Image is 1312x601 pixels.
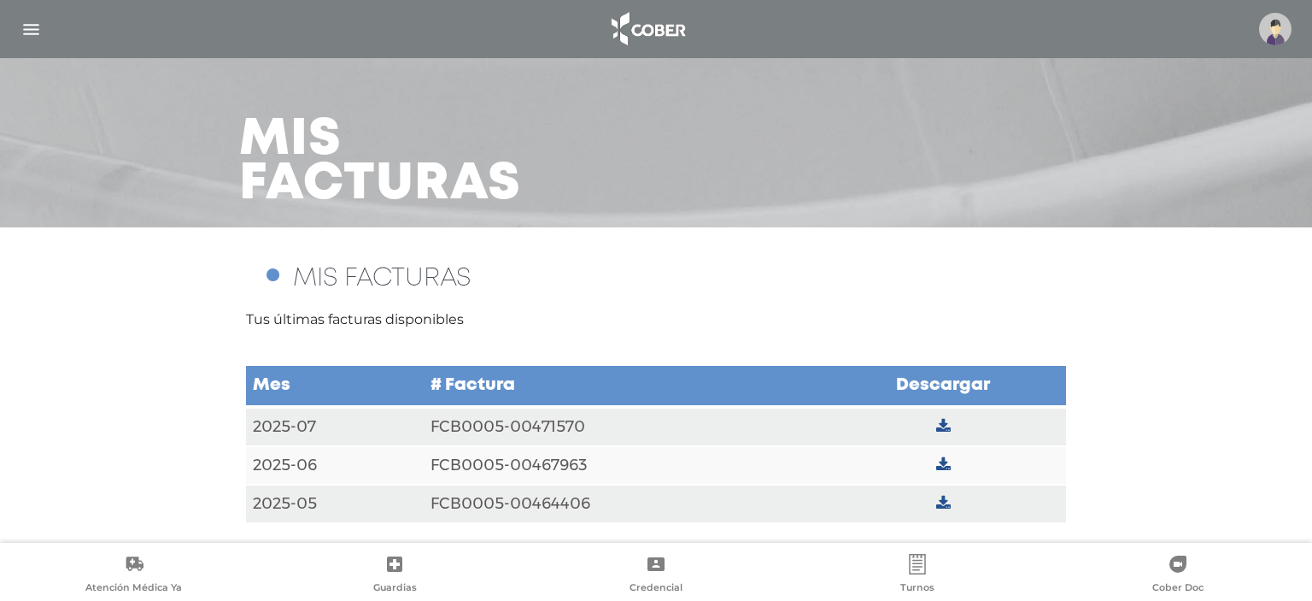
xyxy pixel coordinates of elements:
[1259,13,1291,45] img: profile-placeholder.svg
[293,267,471,290] span: MIS FACTURAS
[265,554,526,598] a: Guardias
[85,581,182,597] span: Atención Médica Ya
[1047,554,1309,598] a: Cober Doc
[246,485,424,523] td: 2025-05
[20,19,42,40] img: Cober_menu-lines-white.svg
[820,365,1066,407] td: Descargar
[900,581,934,597] span: Turnos
[602,9,692,50] img: logo_cober_home-white.png
[246,309,1066,330] p: Tus últimas facturas disponibles
[787,554,1048,598] a: Turnos
[246,365,424,407] td: Mes
[246,446,424,485] td: 2025-06
[239,118,521,207] h3: Mis facturas
[525,554,787,598] a: Credencial
[630,581,682,597] span: Credencial
[424,446,820,485] td: FCB0005-00467963
[246,407,424,446] td: 2025-07
[424,407,820,446] td: FCB0005-00471570
[3,554,265,598] a: Atención Médica Ya
[1152,581,1204,597] span: Cober Doc
[373,581,417,597] span: Guardias
[424,485,820,523] td: FCB0005-00464406
[424,365,820,407] td: # Factura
